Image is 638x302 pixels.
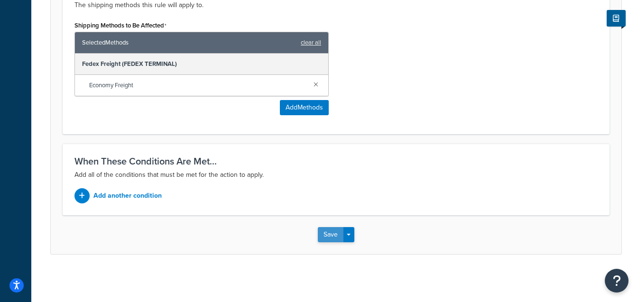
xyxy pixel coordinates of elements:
h3: When These Conditions Are Met... [74,156,598,166]
a: clear all [301,36,321,49]
button: Open Resource Center [605,269,629,293]
span: Selected Methods [82,36,296,49]
button: AddMethods [280,100,329,115]
div: Fedex Freight (FEDEX TERMINAL) [75,54,329,75]
button: Save [318,227,343,242]
button: Show Help Docs [607,10,626,27]
p: Add another condition [93,189,162,202]
p: Add all of the conditions that must be met for the action to apply. [74,169,598,181]
span: Economy Freight [89,79,306,92]
label: Shipping Methods to Be Affected [74,22,166,29]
